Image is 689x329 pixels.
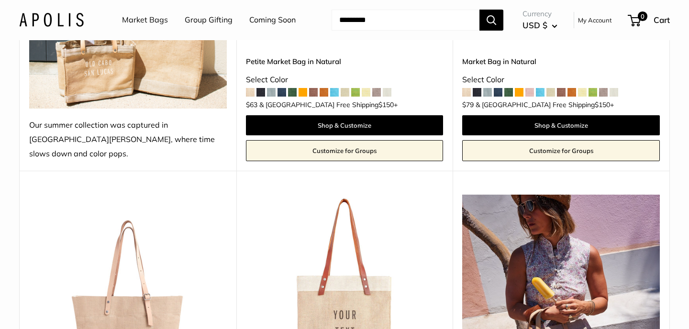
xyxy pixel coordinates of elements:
a: Customize for Groups [462,140,660,161]
button: Search [479,10,503,31]
a: Shop & Customize [462,115,660,135]
a: 0 Cart [629,12,670,28]
a: Petite Market Bag in Natural [246,56,444,67]
div: Our summer collection was captured in [GEOGRAPHIC_DATA][PERSON_NAME], where time slows down and c... [29,118,227,161]
div: Select Color [462,73,660,87]
span: USD $ [522,20,547,30]
button: USD $ [522,18,557,33]
img: Apolis [19,13,84,27]
a: Customize for Groups [246,140,444,161]
span: & [GEOGRAPHIC_DATA] Free Shipping + [476,101,614,108]
input: Search... [332,10,479,31]
span: Cart [654,15,670,25]
span: 0 [638,11,647,21]
span: $150 [378,100,394,109]
span: $150 [595,100,610,109]
a: Market Bag in Natural [462,56,660,67]
a: Group Gifting [185,13,233,27]
a: Shop & Customize [246,115,444,135]
a: My Account [578,14,612,26]
span: $79 [462,100,474,109]
a: Market Bags [122,13,168,27]
span: & [GEOGRAPHIC_DATA] Free Shipping + [259,101,398,108]
span: Currency [522,7,557,21]
span: $63 [246,100,257,109]
div: Select Color [246,73,444,87]
a: Coming Soon [249,13,296,27]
